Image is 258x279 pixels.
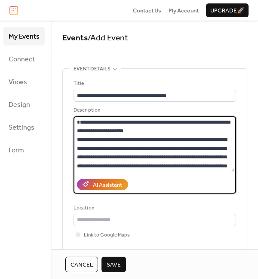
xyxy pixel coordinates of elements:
[74,106,234,115] div: Description
[74,65,111,73] span: Event details
[3,118,45,136] a: Settings
[206,3,249,17] button: Upgrade🚀
[169,6,199,15] a: My Account
[133,6,161,15] a: Contact Us
[9,121,34,134] span: Settings
[3,50,45,68] a: Connect
[77,179,128,190] button: AI Assistant
[9,6,18,15] img: logo
[210,6,244,15] span: Upgrade 🚀
[9,53,35,66] span: Connect
[74,79,234,88] div: Title
[3,141,45,159] a: Form
[9,144,24,157] span: Form
[101,257,126,272] button: Save
[74,204,234,212] div: Location
[88,30,128,46] span: / Add Event
[84,231,130,240] span: Link to Google Maps
[107,261,121,269] span: Save
[9,76,27,89] span: Views
[9,30,40,43] span: My Events
[62,30,88,46] a: Events
[71,261,93,269] span: Cancel
[65,257,98,272] button: Cancel
[93,181,122,189] div: AI Assistant
[3,27,45,45] a: My Events
[3,95,45,114] a: Design
[9,98,30,112] span: Design
[3,73,45,91] a: Views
